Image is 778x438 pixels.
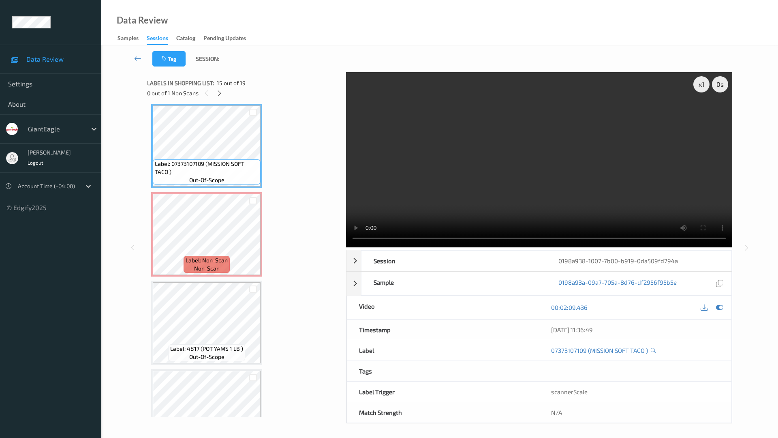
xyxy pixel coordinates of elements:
div: 0 s [712,76,728,92]
div: Label [347,340,539,361]
div: Video [347,296,539,319]
a: Pending Updates [203,33,254,44]
div: Data Review [117,16,168,24]
a: 07373107109 (MISSION SOFT TACO ) [551,346,648,354]
div: Sample0198a93a-09a7-705a-8d76-df2956f95b5e [346,272,732,296]
div: Sample [361,272,547,295]
a: Sessions [147,33,176,45]
span: out-of-scope [189,353,224,361]
div: Label Trigger [347,382,539,402]
div: [DATE] 11:36:49 [551,326,719,334]
div: 0 out of 1 Non Scans [147,88,340,98]
span: Label: 07373107109 (MISSION SOFT TACO ) [155,160,259,176]
span: out-of-scope [189,176,224,184]
div: Timestamp [347,320,539,340]
div: Session0198a938-1007-7b00-b919-0da509fd794a [346,250,732,271]
span: non-scan [194,264,220,273]
span: Session: [196,55,219,63]
a: Catalog [176,33,203,44]
span: 15 out of 19 [217,79,246,87]
div: Catalog [176,34,195,44]
span: Label: 4817 (POT YAMS 1 LB ) [170,345,243,353]
span: Label: Non-Scan [186,256,228,264]
div: Pending Updates [203,34,246,44]
div: x 1 [693,76,710,92]
div: Samples [118,34,139,44]
span: Labels in shopping list: [147,79,214,87]
div: Sessions [147,34,168,45]
div: Match Strength [347,402,539,423]
a: 0198a93a-09a7-705a-8d76-df2956f95b5e [558,278,677,289]
div: N/A [539,402,731,423]
a: 00:02:09.436 [551,303,588,311]
div: Tags [347,361,539,381]
a: Samples [118,33,147,44]
button: Tag [152,51,186,67]
div: Session [361,251,547,271]
div: scannerScale [539,382,731,402]
div: 0198a938-1007-7b00-b919-0da509fd794a [546,251,731,271]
